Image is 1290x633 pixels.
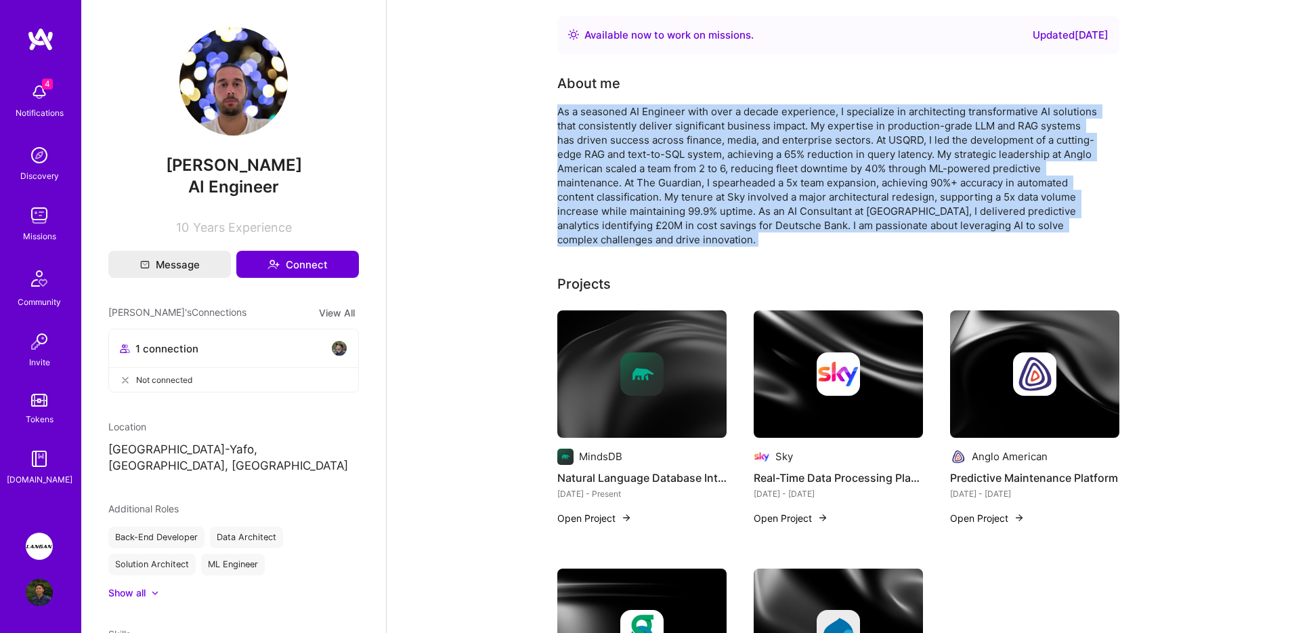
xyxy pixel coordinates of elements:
span: Additional Roles [108,503,179,514]
img: tokens [31,394,47,407]
div: Community [18,295,61,309]
i: icon Connect [267,258,280,270]
h4: Predictive Maintenance Platform [950,469,1119,487]
span: [PERSON_NAME] [108,155,359,176]
img: bell [26,79,53,106]
div: Data Architect [210,527,283,548]
button: 1 connectionavatarNot connected [108,329,359,392]
i: icon Mail [140,260,150,269]
img: User Avatar [179,27,288,136]
span: [PERSON_NAME]'s Connections [108,305,246,321]
div: Updated [DATE] [1033,27,1109,43]
img: Invite [26,328,53,355]
button: Open Project [557,511,632,525]
img: Company logo [754,449,770,465]
span: AI Engineer [188,177,279,197]
img: logo [27,27,54,52]
div: Discovery [20,169,59,183]
i: icon Collaborator [120,344,130,354]
div: Projects [557,274,611,294]
span: 10 [176,220,189,234]
div: [DATE] - [DATE] [754,487,923,501]
div: Anglo American [972,449,1048,464]
div: Missions [23,229,56,243]
div: MindsDB [579,449,622,464]
i: icon CloseGray [120,375,131,386]
img: teamwork [26,202,53,229]
img: Company logo [1013,352,1056,396]
h4: Natural Language Database Interaction System [557,469,727,487]
button: Open Project [754,511,828,525]
div: Notifications [16,106,64,120]
button: View All [315,305,359,321]
img: Company logo [817,352,860,396]
h4: Real-Time Data Processing Platform [754,469,923,487]
img: arrow-right [1014,512,1025,523]
img: cover [754,310,923,438]
div: [DATE] - [DATE] [950,487,1119,501]
a: Langan: AI-Copilot for Environmental Site Assessment [22,533,56,560]
div: Invite [29,355,50,369]
a: User Avatar [22,579,56,606]
button: Message [108,251,231,278]
div: Location [108,420,359,434]
div: Sky [775,449,793,464]
div: Solution Architect [108,554,196,575]
img: avatar [331,340,347,356]
img: Availability [568,29,579,40]
div: As a seasoned AI Engineer with over a decade experience, I specialize in architecting transformat... [557,104,1099,247]
div: Back-End Developer [108,527,205,548]
img: Company logo [557,449,574,465]
img: arrow-right [621,512,632,523]
p: [GEOGRAPHIC_DATA]-Yafo, [GEOGRAPHIC_DATA], [GEOGRAPHIC_DATA] [108,442,359,474]
img: cover [557,310,727,438]
div: Show all [108,586,146,600]
img: Company logo [620,352,664,396]
span: 1 connection [135,342,198,356]
button: Open Project [950,511,1025,525]
span: Years Experience [193,220,292,234]
img: cover [950,310,1119,438]
button: Connect [236,251,359,278]
span: Not connected [136,373,192,387]
img: guide book [26,445,53,472]
img: User Avatar [26,579,53,606]
img: Company logo [950,449,966,465]
span: 4 [42,79,53,89]
img: Community [23,262,56,295]
img: Langan: AI-Copilot for Environmental Site Assessment [26,533,53,560]
div: [DATE] - Present [557,487,727,501]
img: discovery [26,142,53,169]
div: Tokens [26,412,53,426]
div: [DOMAIN_NAME] [7,472,72,487]
div: About me [557,73,620,94]
img: arrow-right [817,512,828,523]
div: ML Engineer [201,554,265,575]
div: Available now to work on missions . [584,27,754,43]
